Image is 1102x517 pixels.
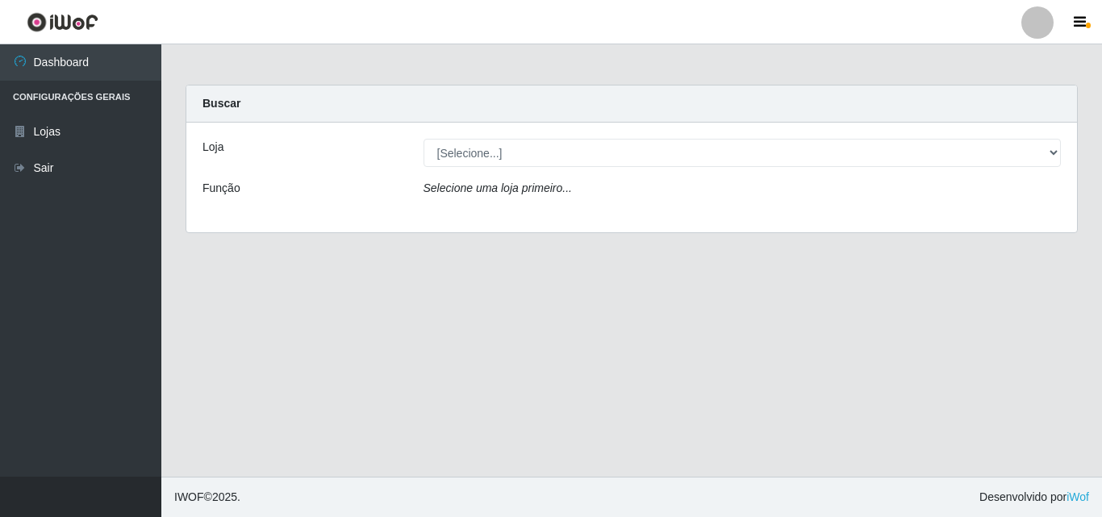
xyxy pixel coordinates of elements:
[202,139,223,156] label: Loja
[1067,490,1089,503] a: iWof
[979,489,1089,506] span: Desenvolvido por
[202,97,240,110] strong: Buscar
[424,181,572,194] i: Selecione uma loja primeiro...
[202,180,240,197] label: Função
[174,490,204,503] span: IWOF
[174,489,240,506] span: © 2025 .
[27,12,98,32] img: CoreUI Logo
